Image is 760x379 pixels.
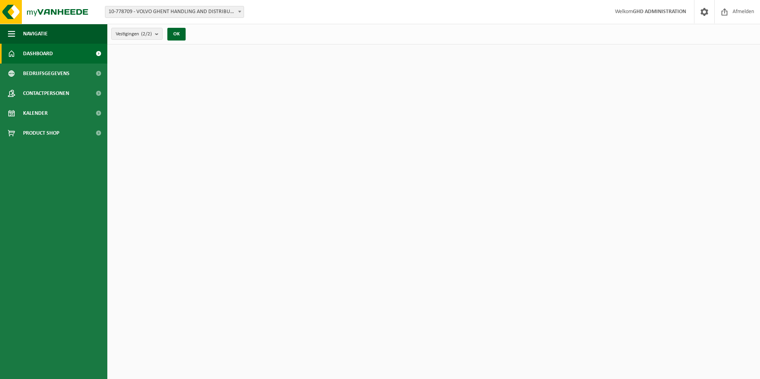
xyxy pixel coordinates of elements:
button: Vestigingen(2/2) [111,28,163,40]
span: Contactpersonen [23,83,69,103]
button: OK [167,28,186,41]
span: 10-778709 - VOLVO GHENT HANDLING AND DISTRIBUTION - DESTELDONK [105,6,244,18]
span: 10-778709 - VOLVO GHENT HANDLING AND DISTRIBUTION - DESTELDONK [105,6,244,17]
span: Navigatie [23,24,48,44]
span: Kalender [23,103,48,123]
span: Bedrijfsgegevens [23,64,70,83]
strong: GHD ADMINISTRATION [633,9,686,15]
span: Dashboard [23,44,53,64]
span: Product Shop [23,123,59,143]
count: (2/2) [141,31,152,37]
span: Vestigingen [116,28,152,40]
